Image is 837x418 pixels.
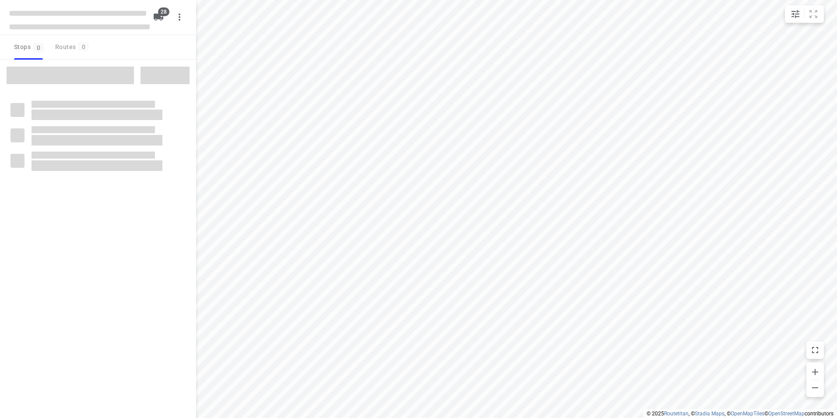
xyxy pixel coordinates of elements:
[785,5,824,23] div: small contained button group
[768,411,805,417] a: OpenStreetMap
[787,5,804,23] button: Map settings
[647,411,833,417] li: © 2025 , © , © © contributors
[695,411,724,417] a: Stadia Maps
[664,411,689,417] a: Routetitan
[731,411,764,417] a: OpenMapTiles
